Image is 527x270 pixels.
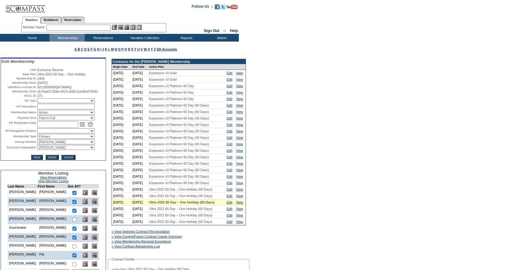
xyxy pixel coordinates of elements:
[38,197,68,206] td: [PERSON_NAME]
[236,175,243,178] a: View
[227,116,232,120] a: Edit
[87,121,94,128] a: Open the time view popup.
[2,115,37,120] td: Payment Term:
[131,193,148,199] td: [DATE]
[2,72,37,76] td: Base Plan:
[78,47,80,51] a: B
[38,206,68,215] td: [PERSON_NAME]
[149,155,209,159] span: Expansion v3 Platinum 60 Day (60 Days)
[100,47,101,51] a: I
[149,71,177,75] span: Expansion v3 Gold
[112,230,170,233] a: » View Selected Contract Reconciliation
[149,78,177,81] span: Expansion v3 Gold
[61,155,75,160] input: Cancel
[236,97,243,101] a: View
[41,17,61,23] a: Residences
[83,261,88,267] img: Delete
[112,102,131,109] td: [DATE]
[149,97,194,101] span: Expansion v3 Platinum 60 Day
[149,129,209,133] span: Expansion v3 Platinum 60 Day (30 Days)
[236,168,243,172] a: View
[157,47,177,51] a: ER Accounts
[88,47,90,51] a: E
[236,103,243,107] a: View
[149,142,209,146] span: Expansion v3 Platinum 60 Day (60 Days)
[148,47,150,51] a: X
[236,136,243,139] a: View
[131,135,148,141] td: [DATE]
[2,59,35,64] span: Edit Membership
[112,70,131,76] td: [DATE]
[93,47,96,51] a: G
[227,200,232,204] a: Edit
[121,47,124,51] a: P
[131,70,148,76] td: [DATE]
[112,83,131,89] td: [DATE]
[115,47,117,51] a: N
[112,219,131,225] td: [DATE]
[227,162,232,165] a: Edit
[92,199,97,204] img: View Dashboard
[112,206,131,212] td: [DATE]
[137,25,142,30] img: b_calculator.gif
[112,244,160,248] a: » View Contract Adjustments Log
[227,155,232,159] a: Edit
[38,224,68,233] td: [PERSON_NAME]
[37,90,98,93] span: cb70ad1f-559e-4415-af38-a1e06e675041
[112,173,131,180] td: [DATE]
[236,91,243,94] a: View
[131,89,148,96] td: [DATE]
[227,220,232,224] a: Edit
[215,6,220,10] a: Become our fan on Facebook
[236,220,243,224] a: View
[2,121,37,128] td: ER Resignation Date:
[149,136,209,139] span: Expansion v3 Platinum 60 Day (30 Days)
[236,78,243,81] a: View
[83,217,88,222] img: Delete
[221,4,226,9] img: Follow us on Twitter
[7,251,38,260] td: [PERSON_NAME]
[131,199,148,206] td: [DATE]
[75,47,77,51] a: A
[112,128,131,135] td: [DATE]
[204,29,219,33] a: Sign Out
[83,190,88,195] img: Delete
[91,47,93,51] a: F
[7,215,38,224] td: [PERSON_NAME]
[131,76,148,83] td: [DATE]
[105,47,107,51] a: K
[37,72,85,76] span: Ultra 2022 60 Day – One Holiday
[118,25,123,30] img: View
[144,47,147,51] a: W
[92,208,97,213] img: View Dashboard
[7,233,38,242] td: [PERSON_NAME]
[2,128,37,133] td: ER Resignation Reason:
[22,17,41,23] a: Members
[7,188,38,198] td: [PERSON_NAME]
[111,257,136,261] legend: Contract Details
[37,81,48,85] span: [DATE]
[131,173,148,180] td: [DATE]
[37,68,63,72] span: Exclusive Resorts
[83,226,88,231] img: Delete
[38,260,68,269] td: [PERSON_NAME]
[137,47,140,51] a: U
[149,200,215,204] span: Ultra 2022 60 Day – One Holiday (60 Days)
[131,147,148,154] td: [DATE]
[227,84,232,88] a: Edit
[112,147,131,154] td: [DATE]
[112,109,131,115] td: [DATE]
[236,155,243,159] a: View
[2,77,37,80] td: Membership ID:
[149,162,209,165] span: Expansion v3 Platinum 60 Day (60 Days)
[131,96,148,102] td: [DATE]
[7,184,38,188] td: Last Name
[31,155,43,160] input: Save
[83,208,88,213] img: Delete
[227,71,232,75] a: Edit
[236,129,243,133] a: View
[79,121,86,128] a: Open the calendar popup.
[2,90,37,93] td: Membership GUID:
[149,110,209,114] span: Expansion v3 Platinum 60 Day (60 Days)
[149,84,194,88] span: Expansion v3 Platinum 60 Day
